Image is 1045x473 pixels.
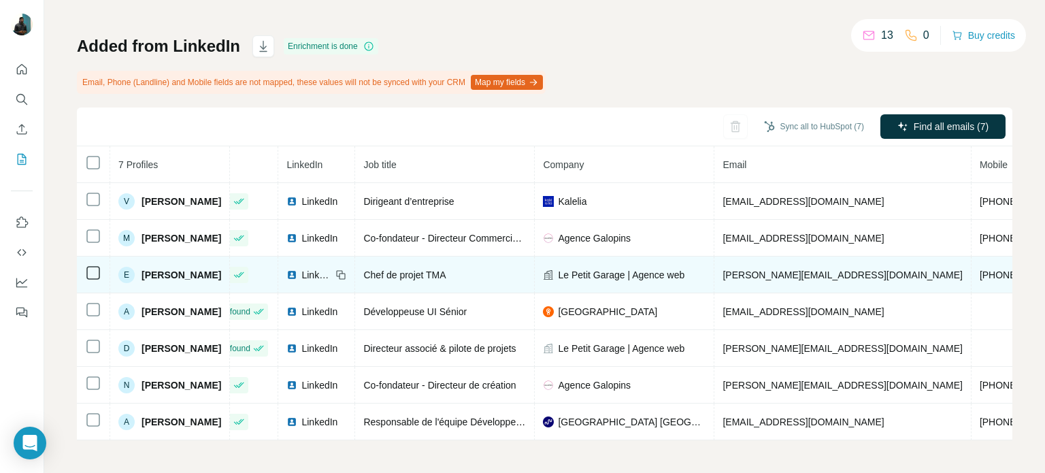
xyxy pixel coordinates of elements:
[286,417,297,427] img: LinkedIn logo
[952,26,1015,45] button: Buy credits
[723,159,746,170] span: Email
[142,415,221,429] span: [PERSON_NAME]
[11,300,33,325] button: Feedback
[14,427,46,459] div: Open Intercom Messenger
[286,270,297,280] img: LinkedIn logo
[142,268,221,282] span: [PERSON_NAME]
[11,147,33,172] button: My lists
[558,195,586,208] span: Kalelia
[723,343,962,354] span: [PERSON_NAME][EMAIL_ADDRESS][DOMAIN_NAME]
[118,414,135,430] div: A
[543,233,554,244] img: company-logo
[363,270,446,280] span: Chef de projet TMA
[11,210,33,235] button: Use Surfe on LinkedIn
[880,114,1006,139] button: Find all emails (7)
[558,378,631,392] span: Agence Galopins
[558,342,684,355] span: Le Petit Garage | Agence web
[118,193,135,210] div: V
[118,340,135,357] div: D
[284,38,378,54] div: Enrichment is done
[363,380,516,391] span: Co-fondateur - Directeur de création
[11,14,33,35] img: Avatar
[286,233,297,244] img: LinkedIn logo
[118,377,135,393] div: N
[77,71,546,94] div: Email, Phone (Landline) and Mobile fields are not mapped, these values will not be synced with yo...
[301,195,337,208] span: LinkedIn
[301,378,337,392] span: LinkedIn
[286,380,297,391] img: LinkedIn logo
[363,233,573,244] span: Co-fondateur - Directeur Commercial & Marketing
[558,268,684,282] span: Le Petit Garage | Agence web
[286,343,297,354] img: LinkedIn logo
[142,195,221,208] span: [PERSON_NAME]
[118,230,135,246] div: M
[77,35,240,57] h1: Added from LinkedIn
[142,378,221,392] span: [PERSON_NAME]
[11,57,33,82] button: Quick start
[301,305,337,319] span: LinkedIn
[558,231,631,245] span: Agence Galopins
[723,417,884,427] span: [EMAIL_ADDRESS][DOMAIN_NAME]
[363,306,467,317] span: Développeuse UI Sénior
[363,196,454,207] span: Dirigeant d’entreprise
[543,196,554,207] img: company-logo
[301,268,331,282] span: LinkedIn
[723,380,962,391] span: [PERSON_NAME][EMAIL_ADDRESS][DOMAIN_NAME]
[723,196,884,207] span: [EMAIL_ADDRESS][DOMAIN_NAME]
[881,27,893,44] p: 13
[543,306,554,317] img: company-logo
[118,159,158,170] span: 7 Profiles
[723,270,962,280] span: [PERSON_NAME][EMAIL_ADDRESS][DOMAIN_NAME]
[543,380,554,391] img: company-logo
[286,306,297,317] img: LinkedIn logo
[723,233,884,244] span: [EMAIL_ADDRESS][DOMAIN_NAME]
[980,159,1008,170] span: Mobile
[142,305,221,319] span: [PERSON_NAME]
[543,159,584,170] span: Company
[363,343,516,354] span: Directeur associé & pilote de projets
[363,159,396,170] span: Job title
[118,304,135,320] div: A
[286,159,322,170] span: LinkedIn
[286,196,297,207] img: LinkedIn logo
[301,415,337,429] span: LinkedIn
[301,231,337,245] span: LinkedIn
[118,267,135,283] div: E
[363,417,614,427] span: Responsable de l'équipe Développement des Ecosystèmes
[914,120,989,133] span: Find all emails (7)
[142,231,221,245] span: [PERSON_NAME]
[558,305,657,319] span: [GEOGRAPHIC_DATA]
[754,116,874,137] button: Sync all to HubSpot (7)
[11,240,33,265] button: Use Surfe API
[558,415,706,429] span: [GEOGRAPHIC_DATA] [GEOGRAPHIC_DATA] Développement
[543,417,554,427] img: company-logo
[11,270,33,295] button: Dashboard
[723,306,884,317] span: [EMAIL_ADDRESS][DOMAIN_NAME]
[471,75,543,90] button: Map my fields
[142,342,221,355] span: [PERSON_NAME]
[11,87,33,112] button: Search
[923,27,929,44] p: 0
[11,117,33,142] button: Enrich CSV
[301,342,337,355] span: LinkedIn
